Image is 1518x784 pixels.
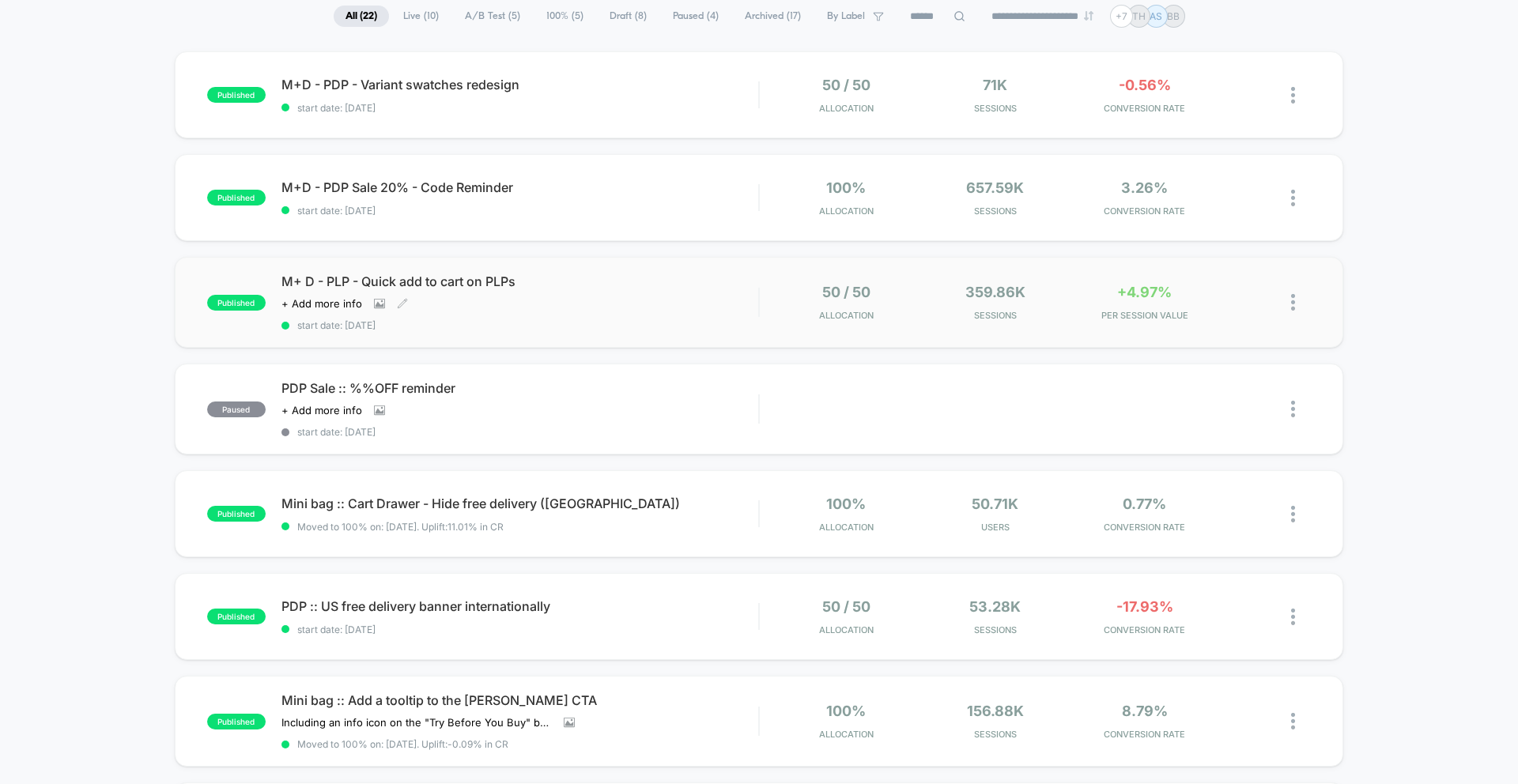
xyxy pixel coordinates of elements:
[967,703,1024,719] span: 156.88k
[281,205,758,217] span: start date: [DATE]
[207,506,266,522] span: published
[826,703,866,719] span: 100%
[281,273,758,289] span: M+ D - PLP - Quick add to cart on PLPs
[1167,10,1180,22] p: BB
[281,404,362,416] span: + Add more info
[733,6,813,27] span: Archived ( 17 )
[1119,77,1171,93] span: -0.56%
[207,714,266,729] span: published
[207,401,266,417] span: paused
[1121,179,1168,196] span: 3.26%
[1110,5,1133,28] div: + 7
[1122,703,1168,719] span: 8.79%
[297,521,504,533] span: Moved to 100% on: [DATE] . Uplift: 11.01% in CR
[965,284,1025,300] span: 359.86k
[334,6,389,27] span: All ( 22 )
[1084,11,1093,21] img: end
[453,6,532,27] span: A/B Test ( 5 )
[281,716,552,729] span: Including an info icon on the "Try Before You Buy" button
[1074,205,1215,217] span: CONVERSION RATE
[1117,284,1172,300] span: +4.97%
[819,205,874,217] span: Allocation
[972,496,1018,512] span: 50.71k
[281,102,758,114] span: start date: [DATE]
[1291,506,1295,522] img: close
[281,598,758,614] span: PDP :: US free delivery banner internationally
[822,284,870,300] span: 50 / 50
[281,380,758,396] span: PDP Sale :: %%OFF reminder
[819,729,874,740] span: Allocation
[207,87,266,103] span: published
[925,310,1067,321] span: Sessions
[826,179,866,196] span: 100%
[966,179,1024,196] span: 657.59k
[969,598,1021,615] span: 53.28k
[598,6,659,27] span: Draft ( 8 )
[925,729,1067,740] span: Sessions
[281,496,758,511] span: Mini bag :: Cart Drawer - Hide free delivery ([GEOGRAPHIC_DATA])
[1291,190,1295,206] img: close
[925,205,1067,217] span: Sessions
[1291,87,1295,104] img: close
[1291,294,1295,311] img: close
[297,738,508,750] span: Moved to 100% on: [DATE] . Uplift: -0.09% in CR
[827,10,865,22] span: By Label
[661,6,731,27] span: Paused ( 4 )
[1116,598,1173,615] span: -17.93%
[1291,713,1295,729] img: close
[1074,103,1215,114] span: CONVERSION RATE
[1074,310,1215,321] span: PER SESSION VALUE
[1291,401,1295,417] img: close
[207,295,266,311] span: published
[1123,496,1166,512] span: 0.77%
[819,310,874,321] span: Allocation
[983,77,1007,93] span: 71k
[207,190,266,205] span: published
[534,6,595,27] span: 100% ( 5 )
[826,496,866,512] span: 100%
[207,609,266,624] span: published
[822,598,870,615] span: 50 / 50
[925,624,1067,635] span: Sessions
[819,624,874,635] span: Allocation
[925,103,1067,114] span: Sessions
[822,77,870,93] span: 50 / 50
[1074,522,1215,533] span: CONVERSION RATE
[1074,624,1215,635] span: CONVERSION RATE
[281,179,758,195] span: M+D - PDP Sale 20% - Code Reminder
[1132,10,1146,22] p: TH
[281,297,362,310] span: + Add more info
[819,522,874,533] span: Allocation
[1074,729,1215,740] span: CONVERSION RATE
[819,103,874,114] span: Allocation
[391,6,451,27] span: Live ( 10 )
[1291,609,1295,625] img: close
[281,319,758,331] span: start date: [DATE]
[281,77,758,92] span: M+D - PDP - Variant swatches redesign
[281,624,758,635] span: start date: [DATE]
[925,522,1067,533] span: Users
[1150,10,1162,22] p: AS
[281,426,758,438] span: start date: [DATE]
[281,692,758,708] span: Mini bag :: Add a tooltip to the [PERSON_NAME] CTA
